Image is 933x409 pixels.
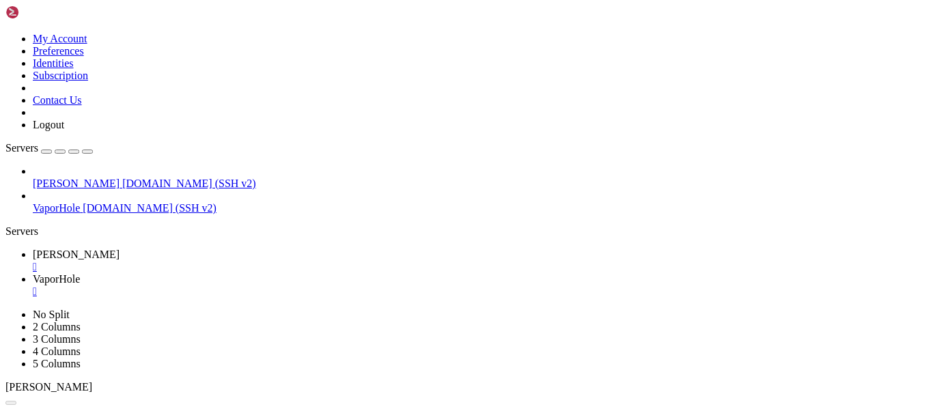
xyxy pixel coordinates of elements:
span: [DOMAIN_NAME] (SSH v2) [122,178,256,189]
a: VaporHole [DOMAIN_NAME] (SSH v2) [33,202,928,214]
span: [PERSON_NAME] [5,381,92,393]
a: VaporHole [33,273,928,298]
a: Identities [33,57,74,69]
a: No Split [33,309,70,320]
x-row: Connecting [DOMAIN_NAME]... [5,5,754,18]
a: 4 Columns [33,345,81,357]
div: (0, 1) [5,18,12,31]
a: Subscription [33,70,88,81]
span: VaporHole [33,202,80,214]
a: Contact Us [33,94,82,106]
a:  [33,285,928,298]
a: 2 Columns [33,321,81,333]
a: Logout [33,119,64,130]
span: [PERSON_NAME] [33,249,120,260]
a: Preferences [33,45,84,57]
a:  [33,261,928,273]
a: Servers [5,142,93,154]
a: [PERSON_NAME] [DOMAIN_NAME] (SSH v2) [33,178,928,190]
span: Servers [5,142,38,154]
span: [PERSON_NAME] [33,178,120,189]
a: My Account [33,33,87,44]
a: 5 Columns [33,358,81,369]
a: Ali [33,249,928,273]
img: Shellngn [5,5,84,19]
a: 3 Columns [33,333,81,345]
span: VaporHole [33,273,80,285]
li: VaporHole [DOMAIN_NAME] (SSH v2) [33,190,928,214]
div: Servers [5,225,928,238]
span: [DOMAIN_NAME] (SSH v2) [83,202,217,214]
li: [PERSON_NAME] [DOMAIN_NAME] (SSH v2) [33,165,928,190]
